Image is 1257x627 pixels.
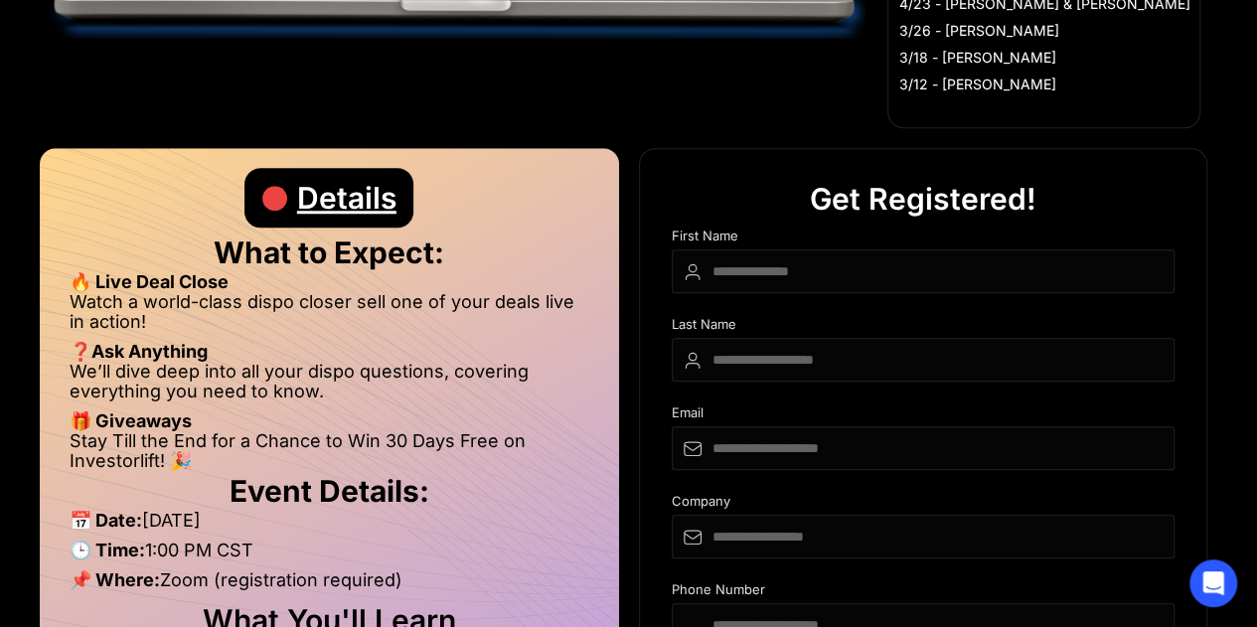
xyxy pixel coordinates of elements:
strong: What to Expect: [214,235,444,270]
strong: ❓Ask Anything [70,341,208,362]
div: Company [672,494,1176,515]
strong: 🔥 Live Deal Close [70,271,229,292]
li: Zoom (registration required) [70,570,589,600]
li: 1:00 PM CST [70,541,589,570]
div: First Name [672,229,1176,249]
strong: 📅 Date: [70,510,142,531]
div: Open Intercom Messenger [1189,559,1237,607]
div: Email [672,405,1176,426]
div: Get Registered! [810,169,1035,229]
strong: 🎁 Giveaways [70,410,192,431]
div: Phone Number [672,582,1176,603]
strong: 📌 Where: [70,569,160,590]
li: Stay Till the End for a Chance to Win 30 Days Free on Investorlift! 🎉 [70,431,589,471]
div: Last Name [672,317,1176,338]
li: We’ll dive deep into all your dispo questions, covering everything you need to know. [70,362,589,411]
strong: 🕒 Time: [70,540,145,560]
li: [DATE] [70,511,589,541]
li: Watch a world-class dispo closer sell one of your deals live in action! [70,292,589,342]
strong: Event Details: [230,473,429,509]
div: Details [297,168,396,228]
